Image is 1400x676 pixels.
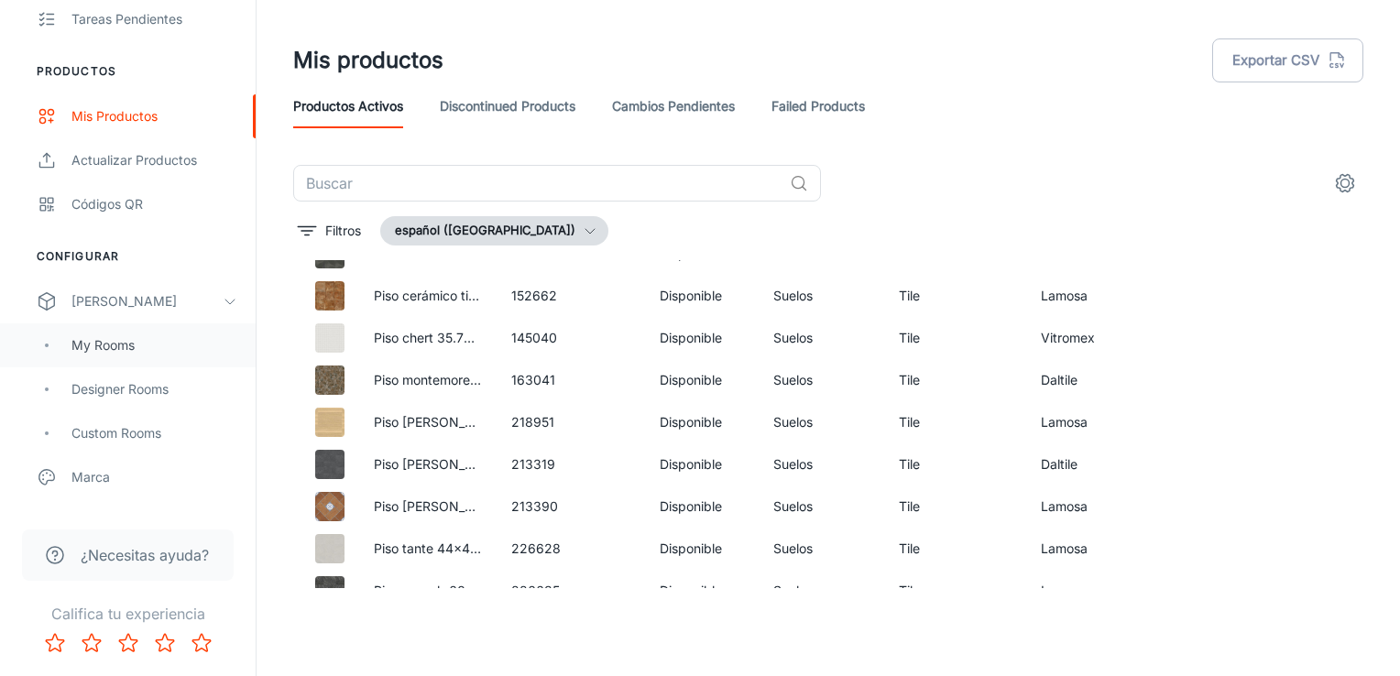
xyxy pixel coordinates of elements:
[645,528,759,570] td: Disponible
[71,106,237,126] div: Mis productos
[73,625,110,661] button: Rate 2 star
[183,625,220,661] button: Rate 5 star
[15,603,241,625] p: Califica tu experiencia
[759,275,884,317] td: Suelos
[374,372,640,387] a: Piso montemorelos 37x37 multicolor 2.11 m2
[1026,570,1131,612] td: Lamosa
[71,9,237,29] div: Tareas pendientes
[645,443,759,485] td: Disponible
[497,528,645,570] td: 226628
[71,194,237,214] div: Códigos QR
[374,414,719,430] a: Piso [PERSON_NAME] 20x120 [PERSON_NAME] 1.44 m2
[1212,38,1363,82] button: Exportar CSV
[497,485,645,528] td: 213390
[374,583,579,598] a: Piso zagreb 60x60 black 1.44 m2
[497,401,645,443] td: 218951
[1327,165,1363,202] button: settings
[37,625,73,661] button: Rate 1 star
[1026,528,1131,570] td: Lamosa
[71,379,237,399] div: Designer Rooms
[293,165,782,202] input: Buscar
[759,359,884,401] td: Suelos
[374,288,669,303] a: Piso cerámico tibet 44 x 44 cm caja con 1.92 m2
[884,317,1026,359] td: Tile
[884,359,1026,401] td: Tile
[759,485,884,528] td: Suelos
[497,317,645,359] td: 145040
[325,221,361,241] p: Filtros
[645,275,759,317] td: Disponible
[497,359,645,401] td: 163041
[1026,401,1131,443] td: Lamosa
[759,570,884,612] td: Suelos
[497,570,645,612] td: 226635
[374,330,574,345] a: Piso chert 35.7x35.7 anis 1.78m2
[759,528,884,570] td: Suelos
[1026,443,1131,485] td: Daltile
[374,456,884,472] a: Piso [PERSON_NAME] 30.5 x 60.5 cm negro tipo [PERSON_NAME] caja con 1.48 m2
[293,84,403,128] a: Productos activos
[497,443,645,485] td: 213319
[884,401,1026,443] td: Tile
[71,150,237,170] div: Actualizar productos
[759,317,884,359] td: Suelos
[1026,485,1131,528] td: Lamosa
[612,84,735,128] a: Cambios pendientes
[293,44,443,77] h1: Mis productos
[71,467,237,487] div: Marca
[884,275,1026,317] td: Tile
[81,544,209,566] span: ¿Necesitas ayuda?
[771,84,865,128] a: Failed Products
[71,423,237,443] div: Custom Rooms
[440,84,575,128] a: Discontinued Products
[374,540,562,556] a: Piso tante 44x44 gray 1.99 m2
[71,335,237,355] div: My Rooms
[71,291,223,311] div: [PERSON_NAME]
[759,401,884,443] td: Suelos
[645,570,759,612] td: Disponible
[1026,359,1131,401] td: Daltile
[497,275,645,317] td: 152662
[645,401,759,443] td: Disponible
[759,443,884,485] td: Suelos
[293,216,366,245] button: filter
[110,625,147,661] button: Rate 3 star
[645,317,759,359] td: Disponible
[1026,275,1131,317] td: Lamosa
[380,216,608,245] button: español ([GEOGRAPHIC_DATA])
[884,443,1026,485] td: Tile
[147,625,183,661] button: Rate 4 star
[374,498,714,514] a: Piso [PERSON_NAME] 44x44 [PERSON_NAME] 1.92 m2
[884,485,1026,528] td: Tile
[884,528,1026,570] td: Tile
[884,570,1026,612] td: Tile
[1026,317,1131,359] td: Vitromex
[645,485,759,528] td: Disponible
[645,359,759,401] td: Disponible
